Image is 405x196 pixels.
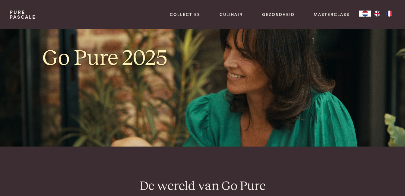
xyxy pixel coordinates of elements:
[359,11,371,17] div: Language
[220,11,243,17] a: Culinair
[371,11,395,17] ul: Language list
[10,10,36,19] a: PurePascale
[262,11,295,17] a: Gezondheid
[371,11,383,17] a: EN
[383,11,395,17] a: FR
[359,11,395,17] aside: Language selected: Nederlands
[10,179,395,194] h2: De wereld van Go Pure
[359,11,371,17] a: NL
[170,11,200,17] a: Collecties
[314,11,350,17] a: Masterclass
[43,45,198,72] h1: Go Pure 2025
